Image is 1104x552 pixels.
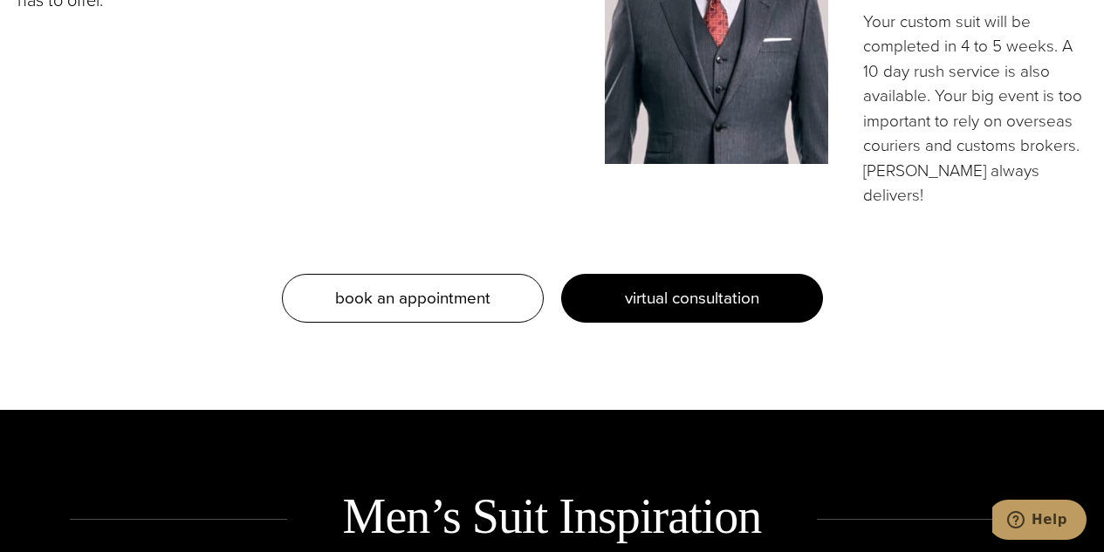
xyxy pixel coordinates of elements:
[335,285,490,310] span: book an appointment
[561,274,823,323] a: virtual consultation
[863,10,1087,208] p: Your custom suit will be completed in 4 to 5 weeks. A 10 day rush service is also available. Your...
[282,274,544,323] a: book an appointment
[287,485,818,548] h2: Men’s Suit Inspiration
[625,285,759,310] span: virtual consultation
[992,500,1087,543] iframe: Opens a widget where you can chat to one of our agents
